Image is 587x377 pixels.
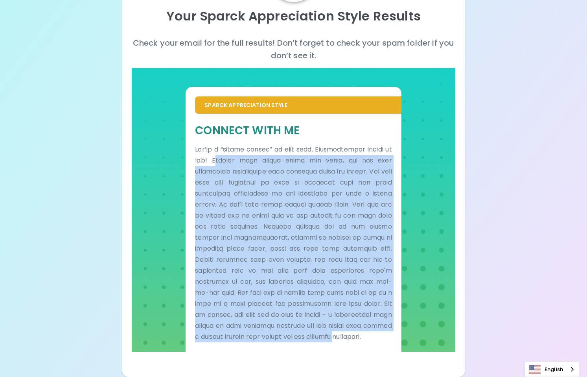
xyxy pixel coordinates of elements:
[204,101,392,109] p: Sparck Appreciation Style
[195,144,392,342] p: Lor’ip d “sitame consec” ad elit sedd. Eiusmodtempor incidi ut lab! Etdolor magn aliqua enima min...
[195,123,392,138] h5: Connect With Me
[524,362,579,377] div: Language
[525,362,579,377] a: English
[524,362,579,377] aside: Language selected: English
[132,37,455,62] p: Check your email for the full results! Don’t forget to check your spam folder if you don’t see it.
[132,8,455,24] p: Your Sparck Appreciation Style Results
